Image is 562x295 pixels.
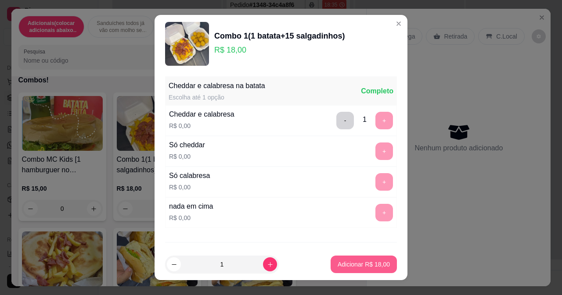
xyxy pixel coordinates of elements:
[169,81,265,91] div: Cheddar e calabresa na batata
[214,44,345,56] p: R$ 18,00
[331,256,397,273] button: Adicionar R$ 18,00
[361,86,393,96] div: Completo
[169,213,213,222] p: R$ 0,00
[169,121,234,130] p: R$ 0,00
[169,152,205,161] p: R$ 0,00
[263,257,277,271] button: increase-product-quantity
[169,171,210,181] div: Só calabresa
[336,112,354,129] button: delete
[363,114,367,125] div: 1
[392,17,406,31] button: Close
[167,257,181,271] button: decrease-product-quantity
[169,140,205,150] div: Só cheddar
[169,183,210,192] p: R$ 0,00
[169,109,234,120] div: Cheddar e calabresa
[169,93,265,102] div: Escolha até 1 opção
[169,201,213,212] div: nada em cima
[165,22,209,66] img: product-image
[214,30,345,42] div: Combo 1(1 batata+15 salgadinhos)
[338,260,390,269] p: Adicionar R$ 18,00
